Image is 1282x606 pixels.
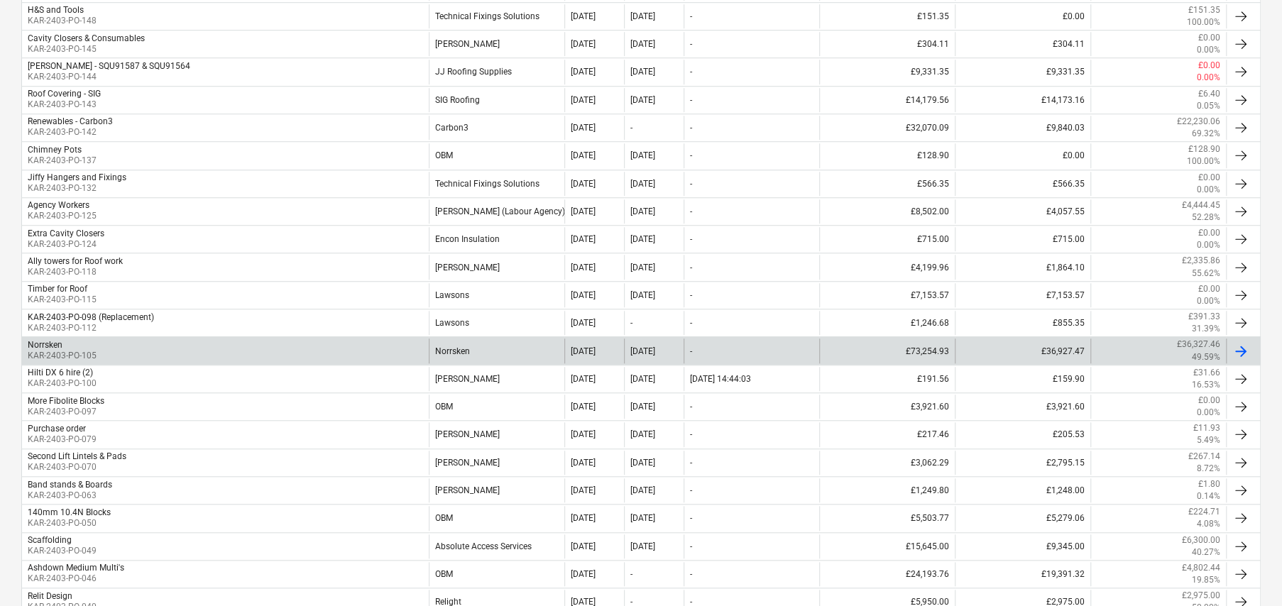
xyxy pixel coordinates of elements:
div: Agency Workers [28,200,89,210]
div: H&S and Tools [28,5,84,15]
div: £715.00 [955,227,1090,251]
div: [DATE] [630,206,655,216]
div: Extra Cavity Closers [28,228,104,238]
p: 49.59% [1192,351,1220,363]
div: Roof Covering - SIG [28,89,101,99]
div: [PERSON_NAME] [429,32,564,56]
div: Technical Fixings Solutions [429,172,564,196]
div: - [690,290,692,300]
div: £191.56 [819,367,955,391]
div: OBM [429,395,564,419]
div: [DATE] [571,206,596,216]
div: [DATE] [630,458,655,468]
div: [DATE] [571,39,596,49]
p: 4.08% [1197,518,1220,530]
div: Ashdown Medium Multi's [28,563,124,573]
p: 100.00% [1187,155,1220,167]
div: Ally towers for Roof work [28,256,123,266]
div: - [690,234,692,244]
p: £36,327.46 [1177,338,1220,351]
div: £217.46 [819,422,955,446]
div: [DATE] [630,39,655,49]
p: £0.00 [1198,395,1220,407]
p: KAR-2403-PO-097 [28,406,104,418]
div: £304.11 [819,32,955,56]
div: OBM [429,506,564,530]
p: KAR-2403-PO-070 [28,461,126,473]
div: £19,391.32 [955,562,1090,586]
div: £3,921.60 [955,395,1090,419]
div: £1,248.00 [955,478,1090,502]
div: [DATE] [571,458,596,468]
div: - [690,263,692,272]
p: 0.00% [1197,295,1220,307]
div: 140mm 10.4N Blocks [28,507,111,517]
p: 0.00% [1197,184,1220,196]
div: £32,070.09 [819,116,955,140]
div: KAR-2403-PO-098 (Replacement) [28,312,154,322]
div: £159.90 [955,367,1090,391]
p: £0.00 [1198,283,1220,295]
div: [DATE] [571,263,596,272]
p: 55.62% [1192,268,1220,280]
div: Timber for Roof [28,284,87,294]
p: 5.49% [1197,434,1220,446]
div: More Fibolite Blocks [28,396,104,406]
div: - [690,11,692,21]
div: - [690,402,692,412]
div: £9,840.03 [955,116,1090,140]
iframe: Chat Widget [1211,538,1282,606]
div: JJ Roofing Supplies [429,60,564,84]
div: Technical Fixings Solutions [429,4,564,28]
div: £151.35 [819,4,955,28]
div: [DATE] [571,374,596,384]
div: Norrsken [28,340,62,350]
div: [DATE] [630,95,655,105]
p: £11.93 [1193,422,1220,434]
div: Lawsons [429,311,564,335]
div: £4,057.55 [955,199,1090,224]
div: [PERSON_NAME] [429,422,564,446]
div: [DATE] [571,429,596,439]
div: [DATE] [630,179,655,189]
p: £151.35 [1188,4,1220,16]
div: SIG Roofing [429,88,564,112]
div: Carbon3 [429,116,564,140]
div: [DATE] [630,513,655,523]
div: £7,153.57 [955,283,1090,307]
div: - [690,150,692,160]
p: £0.00 [1198,60,1220,72]
div: [DATE] [630,11,655,21]
p: 31.39% [1192,323,1220,335]
div: [DATE] [571,67,596,77]
p: £267.14 [1188,451,1220,463]
p: KAR-2403-PO-142 [28,126,113,138]
div: £855.35 [955,311,1090,335]
p: £4,802.44 [1182,562,1220,574]
div: Hilti DX 6 hire (2) [28,368,93,378]
p: 0.00% [1197,407,1220,419]
p: £31.66 [1193,367,1220,379]
div: - [690,485,692,495]
div: [DATE] [571,150,596,160]
div: £715.00 [819,227,955,251]
p: KAR-2403-PO-137 [28,155,97,167]
div: £36,927.47 [955,338,1090,363]
div: £566.35 [819,172,955,196]
p: KAR-2403-PO-143 [28,99,101,111]
div: - [630,569,632,579]
p: £6.40 [1198,88,1220,100]
div: £5,279.06 [955,506,1090,530]
div: [DATE] [630,402,655,412]
div: £1,246.68 [819,311,955,335]
p: KAR-2403-PO-145 [28,43,145,55]
div: - [690,541,692,551]
div: £14,173.16 [955,88,1090,112]
p: £224.71 [1188,506,1220,518]
div: Absolute Access Services [429,534,564,558]
div: Relit Design [28,591,72,601]
div: Scaffolding [28,535,72,545]
div: £304.11 [955,32,1090,56]
p: £6,300.00 [1182,534,1220,546]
